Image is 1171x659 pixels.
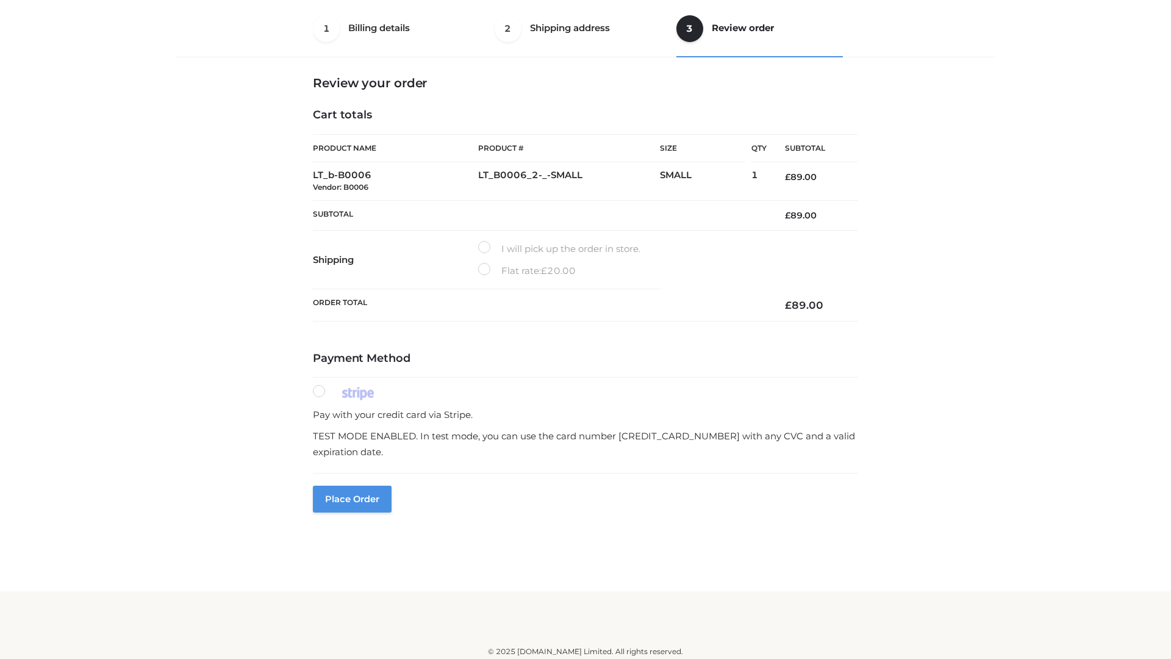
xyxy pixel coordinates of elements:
td: LT_b-B0006 [313,162,478,201]
th: Subtotal [313,200,767,230]
label: Flat rate: [478,263,576,279]
th: Shipping [313,231,478,289]
label: I will pick up the order in store. [478,241,640,257]
td: SMALL [660,162,751,201]
p: TEST MODE ENABLED. In test mode, you can use the card number [CREDIT_CARD_NUMBER] with any CVC an... [313,428,858,459]
th: Size [660,135,745,162]
div: © 2025 [DOMAIN_NAME] Limited. All rights reserved. [181,646,990,658]
th: Product # [478,134,660,162]
td: LT_B0006_2-_-SMALL [478,162,660,201]
span: £ [785,171,790,182]
button: Place order [313,486,392,513]
h4: Cart totals [313,109,858,122]
span: £ [785,299,792,311]
th: Qty [751,134,767,162]
h3: Review your order [313,76,858,90]
span: £ [541,265,547,276]
small: Vendor: B0006 [313,182,368,192]
th: Subtotal [767,135,858,162]
bdi: 20.00 [541,265,576,276]
bdi: 89.00 [785,171,817,182]
th: Order Total [313,289,767,322]
span: £ [785,210,790,221]
th: Product Name [313,134,478,162]
td: 1 [751,162,767,201]
bdi: 89.00 [785,210,817,221]
bdi: 89.00 [785,299,823,311]
h4: Payment Method [313,352,858,366]
p: Pay with your credit card via Stripe. [313,407,858,423]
